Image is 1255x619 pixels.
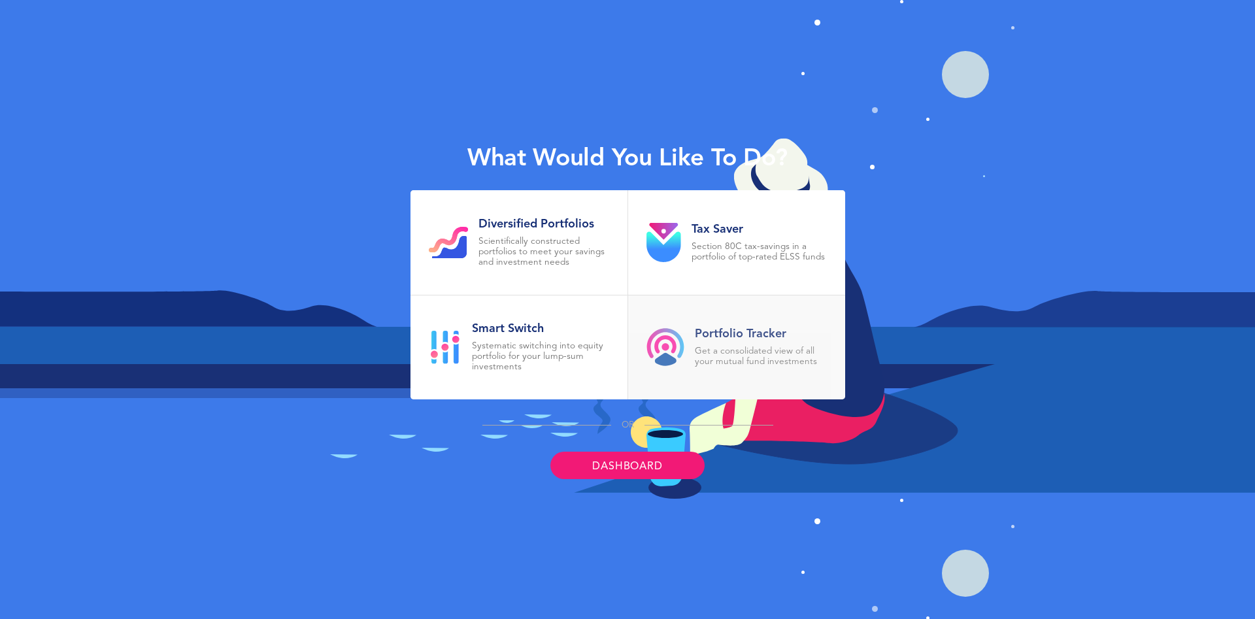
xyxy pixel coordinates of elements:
[429,227,468,258] img: gi-goal-icon.svg
[692,242,827,263] p: Section 80C tax-savings in a portfolio of top-rated ELSS funds
[467,145,788,174] h1: What would you like to do?
[410,295,627,400] a: Smart SwitchSystematic switching into equity portfolio for your lump-sum investments
[472,322,609,336] h2: Smart Switch
[622,420,634,431] p: OR
[410,190,627,295] a: Diversified PortfoliosScientifically constructed portfolios to meet your savings and investment n...
[550,452,704,479] a: Dashboard
[692,222,827,237] h2: Tax Saver
[628,190,845,295] a: Tax SaverSection 80C tax-savings in a portfolio of top-rated ELSS funds
[429,331,461,364] img: smart-goal-icon.svg
[695,346,827,367] p: Get a consolidated view of all your mutual fund investments
[695,327,827,341] h2: Portfolio Tracker
[472,341,609,373] p: Systematic switching into equity portfolio for your lump-sum investments
[478,217,609,231] h2: Diversified Portfolios
[628,295,845,400] a: Portfolio TrackerGet a consolidated view of all your mutual fund investments
[478,237,609,268] p: Scientifically constructed portfolios to meet your savings and investment needs
[646,328,684,366] img: product-tracker.svg
[646,223,681,262] img: product-tax.svg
